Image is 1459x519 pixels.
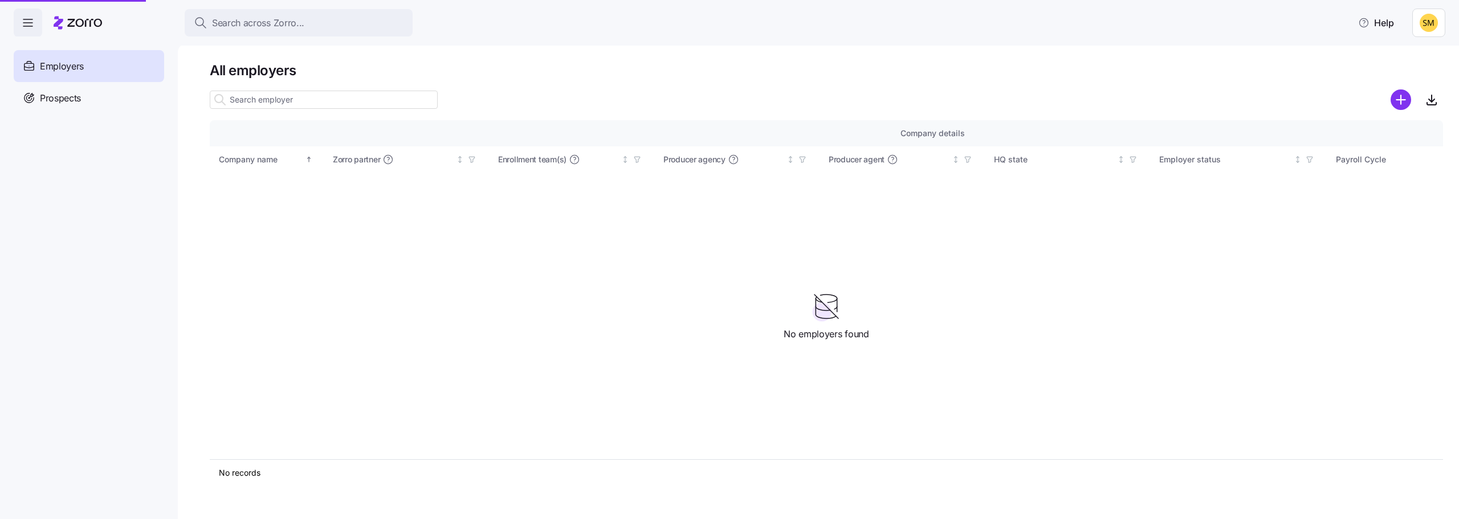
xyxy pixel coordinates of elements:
[219,467,1337,479] div: No records
[985,146,1150,173] th: HQ stateNot sorted
[654,146,820,173] th: Producer agencyNot sorted
[456,156,464,164] div: Not sorted
[621,156,629,164] div: Not sorted
[489,146,654,173] th: Enrollment team(s)Not sorted
[1150,146,1327,173] th: Employer statusNot sorted
[663,154,726,165] span: Producer agency
[498,154,567,165] span: Enrollment team(s)
[210,62,1443,79] h1: All employers
[333,154,380,165] span: Zorro partner
[1294,156,1302,164] div: Not sorted
[1391,89,1411,110] svg: add icon
[219,153,303,166] div: Company name
[14,82,164,114] a: Prospects
[994,153,1115,166] div: HQ state
[1336,153,1457,166] div: Payroll Cycle
[185,9,413,36] button: Search across Zorro...
[212,16,304,30] span: Search across Zorro...
[1358,16,1394,30] span: Help
[324,146,489,173] th: Zorro partnerNot sorted
[210,146,324,173] th: Company nameSorted ascending
[14,50,164,82] a: Employers
[40,91,81,105] span: Prospects
[1159,153,1291,166] div: Employer status
[820,146,985,173] th: Producer agentNot sorted
[40,59,84,73] span: Employers
[784,327,869,341] span: No employers found
[210,91,438,109] input: Search employer
[1117,156,1125,164] div: Not sorted
[952,156,960,164] div: Not sorted
[1420,14,1438,32] img: 332abf8e25fa19fe34a8803d60b8fe92
[305,156,313,164] div: Sorted ascending
[829,154,885,165] span: Producer agent
[1349,11,1403,34] button: Help
[786,156,794,164] div: Not sorted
